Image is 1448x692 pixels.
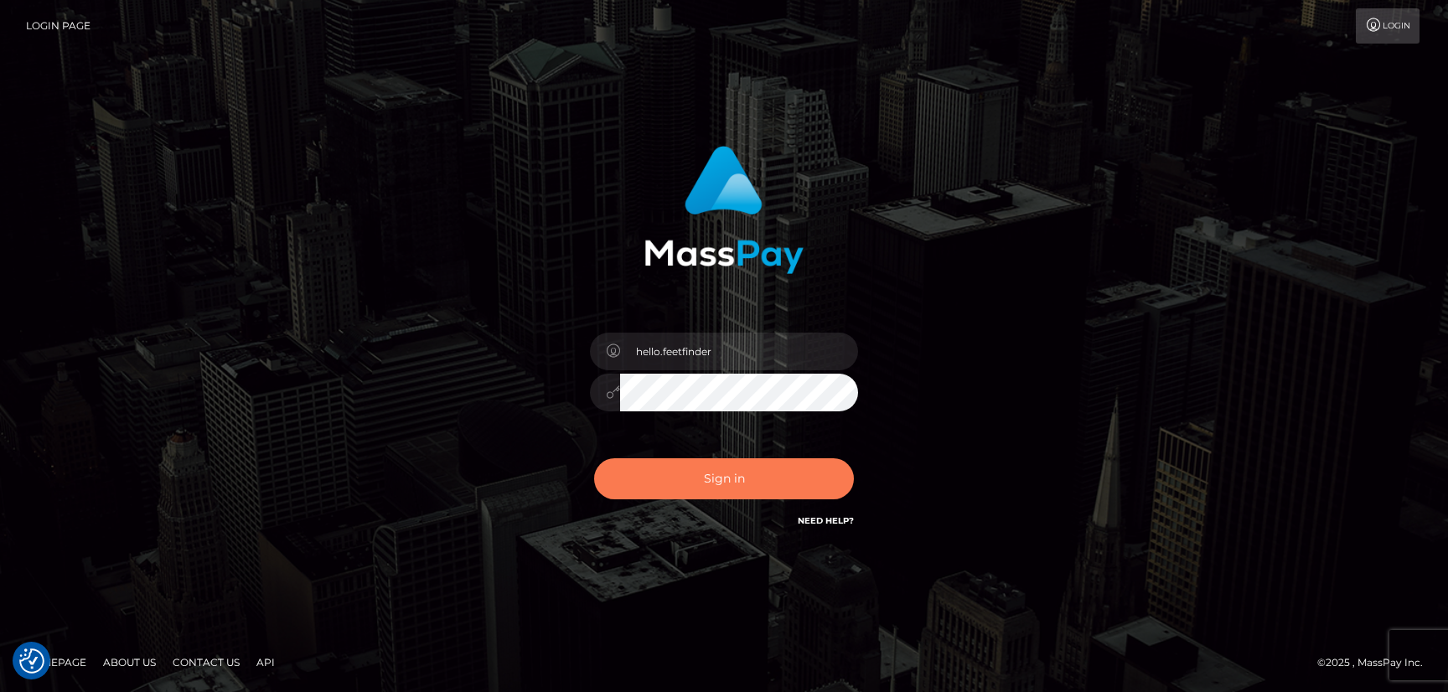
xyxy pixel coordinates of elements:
a: Need Help? [798,515,854,526]
input: Username... [620,333,858,370]
a: Login Page [26,8,90,44]
a: Contact Us [166,649,246,675]
a: Login [1356,8,1420,44]
img: MassPay Login [644,146,804,274]
a: About Us [96,649,163,675]
button: Consent Preferences [19,648,44,674]
a: API [250,649,282,675]
div: © 2025 , MassPay Inc. [1317,653,1435,672]
a: Homepage [18,649,93,675]
button: Sign in [594,458,854,499]
img: Revisit consent button [19,648,44,674]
